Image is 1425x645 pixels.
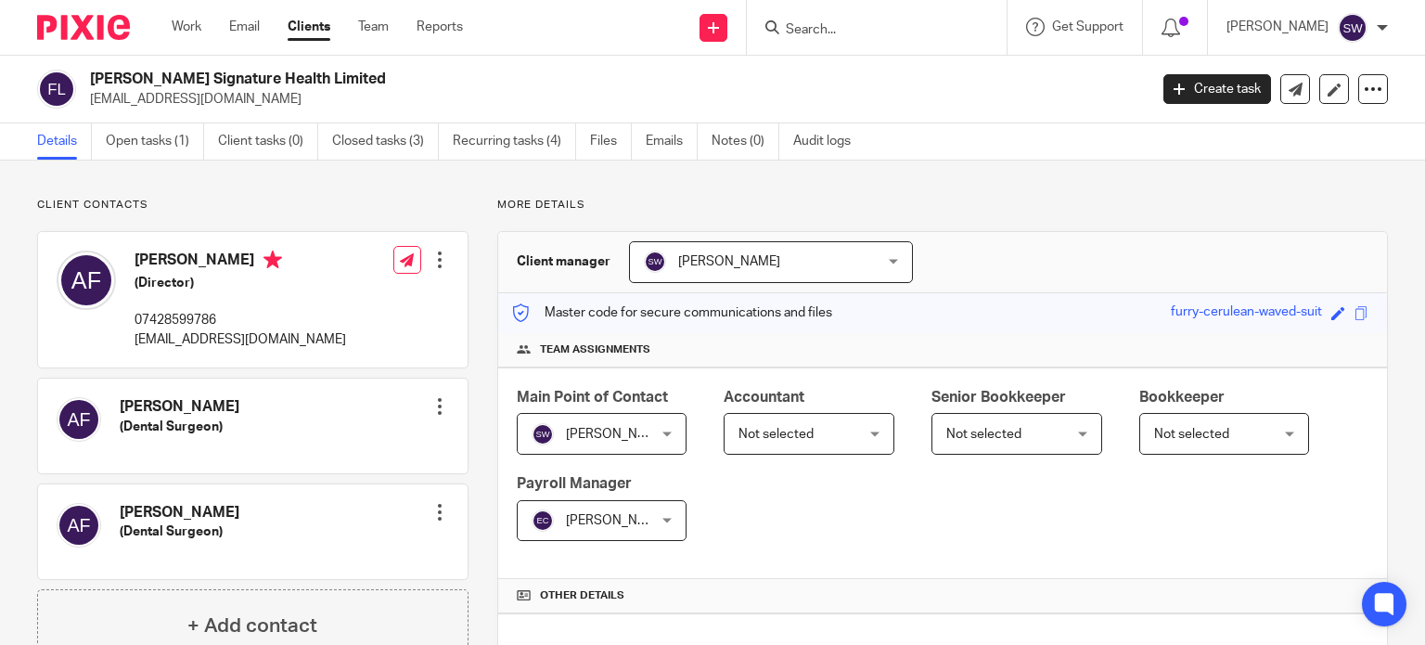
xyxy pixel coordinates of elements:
[37,15,130,40] img: Pixie
[106,123,204,160] a: Open tasks (1)
[263,251,282,269] i: Primary
[517,476,632,491] span: Payroll Manager
[517,252,610,271] h3: Client manager
[946,428,1021,441] span: Not selected
[540,342,650,357] span: Team assignments
[712,123,779,160] a: Notes (0)
[120,503,239,522] h4: [PERSON_NAME]
[793,123,865,160] a: Audit logs
[1139,390,1225,405] span: Bookkeeper
[1171,303,1322,324] div: furry-cerulean-waved-suit
[90,70,927,89] h2: [PERSON_NAME] Signature Health Limited
[784,22,951,39] input: Search
[566,514,668,527] span: [PERSON_NAME]
[540,588,624,603] span: Other details
[135,330,346,349] p: [EMAIL_ADDRESS][DOMAIN_NAME]
[590,123,632,160] a: Files
[417,18,463,36] a: Reports
[120,397,239,417] h4: [PERSON_NAME]
[1154,428,1229,441] span: Not selected
[497,198,1388,213] p: More details
[172,18,201,36] a: Work
[453,123,576,160] a: Recurring tasks (4)
[229,18,260,36] a: Email
[57,251,116,310] img: svg%3E
[37,198,469,213] p: Client contacts
[532,510,554,532] img: svg%3E
[187,612,317,640] h4: + Add contact
[1338,13,1367,43] img: svg%3E
[57,503,101,548] img: svg%3E
[57,397,101,442] img: svg%3E
[135,251,346,274] h4: [PERSON_NAME]
[724,390,804,405] span: Accountant
[135,274,346,292] h5: (Director)
[512,303,832,322] p: Master code for secure communications and files
[1226,18,1329,36] p: [PERSON_NAME]
[1163,74,1271,104] a: Create task
[646,123,698,160] a: Emails
[738,428,814,441] span: Not selected
[37,123,92,160] a: Details
[644,251,666,273] img: svg%3E
[517,390,668,405] span: Main Point of Contact
[358,18,389,36] a: Team
[532,423,554,445] img: svg%3E
[566,428,668,441] span: [PERSON_NAME]
[120,522,239,541] h5: (Dental Surgeon)
[288,18,330,36] a: Clients
[332,123,439,160] a: Closed tasks (3)
[135,311,346,329] p: 07428599786
[1052,20,1123,33] span: Get Support
[120,418,239,436] h5: (Dental Surgeon)
[931,390,1066,405] span: Senior Bookkeeper
[218,123,318,160] a: Client tasks (0)
[37,70,76,109] img: svg%3E
[678,255,780,268] span: [PERSON_NAME]
[90,90,1136,109] p: [EMAIL_ADDRESS][DOMAIN_NAME]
